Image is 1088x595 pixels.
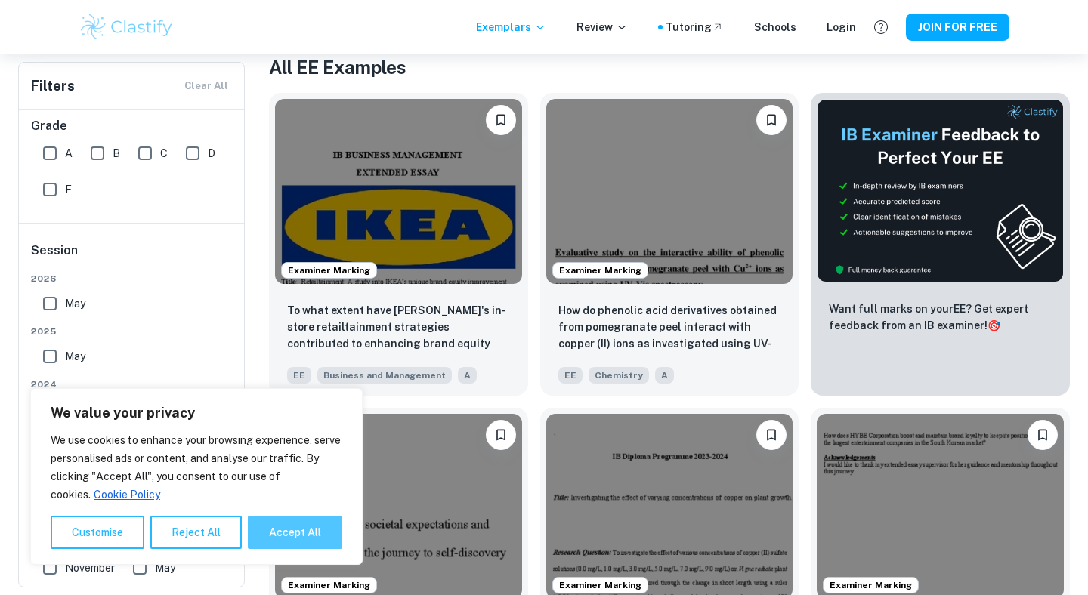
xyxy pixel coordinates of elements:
span: 2026 [31,272,233,285]
img: Business and Management EE example thumbnail: To what extent have IKEA's in-store reta [275,99,522,284]
span: Examiner Marking [282,578,376,592]
span: Examiner Marking [553,578,648,592]
a: ThumbnailWant full marks on yourEE? Get expert feedback from an IB examiner! [811,93,1070,396]
span: B [113,145,120,162]
p: We use cookies to enhance your browsing experience, serve personalised ads or content, and analys... [51,431,342,504]
p: We value your privacy [51,404,342,422]
span: Examiner Marking [282,264,376,277]
p: Want full marks on your EE ? Get expert feedback from an IB examiner! [829,301,1052,334]
img: Clastify logo [79,12,175,42]
button: Please log in to bookmark exemplars [1028,420,1058,450]
p: How do phenolic acid derivatives obtained from pomegranate peel interact with copper (II) ions as... [558,302,781,353]
span: May [65,295,85,312]
a: Examiner MarkingPlease log in to bookmark exemplarsHow do phenolic acid derivatives obtained from... [540,93,799,396]
span: EE [558,367,583,384]
a: Schools [754,19,796,35]
a: Tutoring [666,19,724,35]
button: Please log in to bookmark exemplars [756,105,787,135]
h1: All EE Examples [269,54,1070,81]
span: D [208,145,215,162]
button: Customise [51,516,144,549]
span: 🎯 [988,319,1000,331]
h6: Filters [31,76,75,97]
button: JOIN FOR FREE [906,14,1009,41]
p: Review [576,19,628,35]
div: We value your privacy [30,388,363,565]
a: Examiner MarkingPlease log in to bookmark exemplarsTo what extent have IKEA's in-store retailtain... [269,93,528,396]
button: Please log in to bookmark exemplars [486,420,516,450]
span: November [65,560,115,576]
button: Please log in to bookmark exemplars [486,105,516,135]
p: To what extent have IKEA's in-store retailtainment strategies contributed to enhancing brand equi... [287,302,510,353]
button: Please log in to bookmark exemplars [756,420,787,450]
span: May [155,560,175,576]
span: E [65,181,72,198]
button: Reject All [150,516,242,549]
span: A [458,367,477,384]
button: Help and Feedback [868,14,894,40]
span: EE [287,367,311,384]
span: Examiner Marking [824,578,918,592]
a: Cookie Policy [93,488,161,501]
img: Thumbnail [817,99,1064,282]
a: Login [827,19,856,35]
span: A [65,145,73,162]
span: 2025 [31,325,233,338]
span: C [160,145,168,162]
p: Exemplars [476,19,546,35]
span: Business and Management [317,367,452,384]
span: Examiner Marking [553,264,648,277]
span: 2024 [31,378,233,391]
span: May [65,348,85,365]
h6: Session [31,242,233,272]
button: Accept All [248,516,342,549]
span: A [655,367,674,384]
img: Chemistry EE example thumbnail: How do phenolic acid derivatives obtaine [546,99,793,284]
span: Chemistry [589,367,649,384]
h6: Grade [31,117,233,135]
